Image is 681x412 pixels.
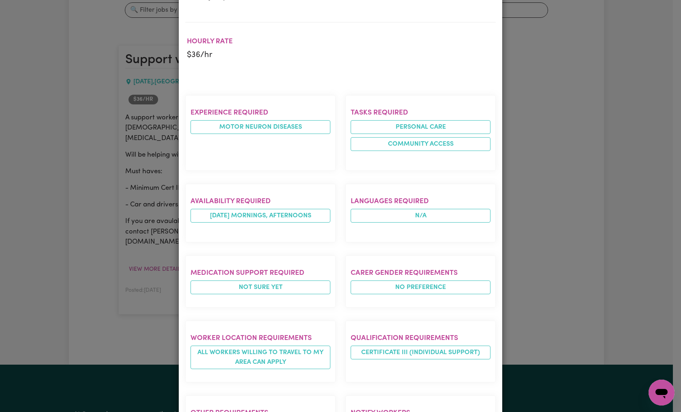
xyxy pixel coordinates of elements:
h2: Availability required [191,197,330,206]
iframe: Button to launch messaging window [649,380,675,406]
li: [DATE] mornings, afternoons [191,209,330,223]
h2: Medication Support Required [191,269,330,277]
h2: Hourly Rate [187,37,233,46]
p: $ 36 /hr [187,49,233,61]
h2: Tasks required [351,108,490,117]
li: Motor Neuron Diseases [191,120,330,134]
h2: Languages required [351,197,490,206]
span: N/A [351,209,490,223]
h2: Worker location requirements [191,334,330,342]
h2: Experience required [191,108,330,117]
span: Not sure yet [191,280,330,294]
span: No preference [351,280,490,294]
li: Certificate III (Individual Support) [351,346,490,359]
h2: Qualification requirements [351,334,490,342]
h2: Carer gender requirements [351,269,490,277]
li: Community access [351,137,490,151]
span: All workers willing to travel to my area can apply [191,346,330,369]
li: Personal care [351,120,490,134]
